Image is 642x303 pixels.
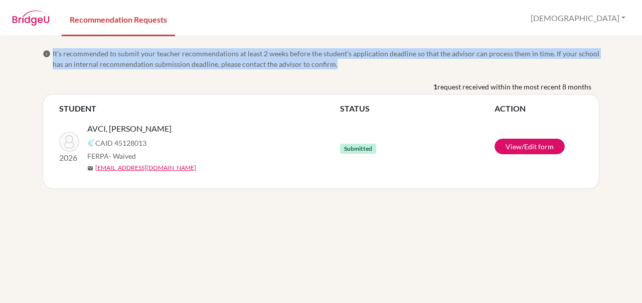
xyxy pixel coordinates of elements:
[95,163,196,172] a: [EMAIL_ADDRESS][DOMAIN_NAME]
[433,81,437,92] b: 1
[59,132,79,152] img: AVCI, Ahmet Deniz
[526,9,630,28] button: [DEMOGRAPHIC_DATA]
[59,103,340,115] th: STUDENT
[495,103,583,115] th: ACTION
[87,139,95,147] img: Common App logo
[437,81,591,92] span: request received within the most recent 8 months
[12,11,50,26] img: BridgeU logo
[340,144,376,154] span: Submitted
[62,2,175,36] a: Recommendation Requests
[87,165,93,171] span: mail
[53,48,599,69] span: It’s recommended to submit your teacher recommendations at least 2 weeks before the student’s app...
[495,139,565,154] a: View/Edit form
[340,103,495,115] th: STATUS
[87,151,136,161] span: FERPA
[43,50,51,58] span: info
[87,123,172,135] span: AVCI, [PERSON_NAME]
[59,152,79,164] p: 2026
[109,152,136,160] span: - Waived
[95,138,146,148] span: CAID 45128013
